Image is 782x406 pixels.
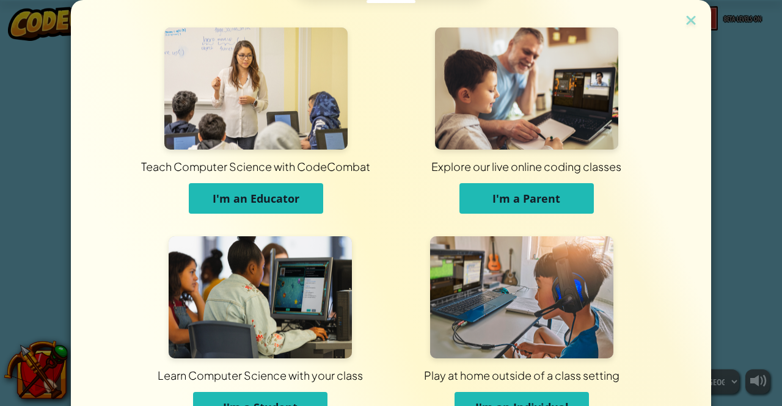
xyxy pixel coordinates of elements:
[430,236,613,358] img: For Individuals
[459,183,594,214] button: I'm a Parent
[164,27,348,150] img: For Educators
[189,183,323,214] button: I'm an Educator
[683,12,699,31] img: close icon
[492,191,560,206] span: I'm a Parent
[213,191,299,206] span: I'm an Educator
[169,236,352,358] img: For Students
[435,27,618,150] img: For Parents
